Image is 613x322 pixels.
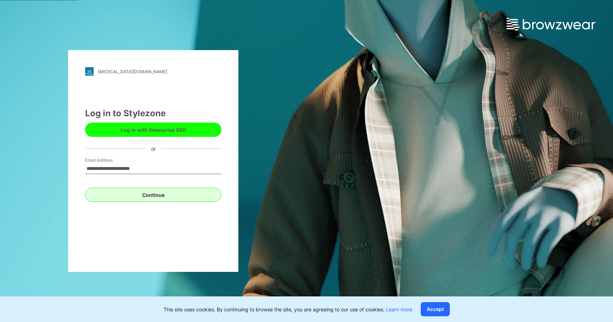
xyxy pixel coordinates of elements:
[98,69,167,74] div: [MEDICAL_DATA][DOMAIN_NAME]
[85,67,94,76] img: stylezone-logo.562084cfcfab977791bfbf7441f1a819.svg
[85,67,221,76] a: [MEDICAL_DATA][DOMAIN_NAME]
[85,107,221,120] div: Log in to Stylezone
[421,302,450,316] button: Accept
[85,123,221,137] button: Log in with Enterprise SSO
[386,306,412,312] a: Learn more
[145,145,161,152] div: or
[85,188,221,202] button: Continue
[85,157,135,163] label: Email Address
[164,306,412,313] p: This site uses cookies. By continuing to browse the site, you are agreeing to our use of cookies.
[507,18,595,31] img: browzwear-logo.e42bd6dac1945053ebaf764b6aa21510.svg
